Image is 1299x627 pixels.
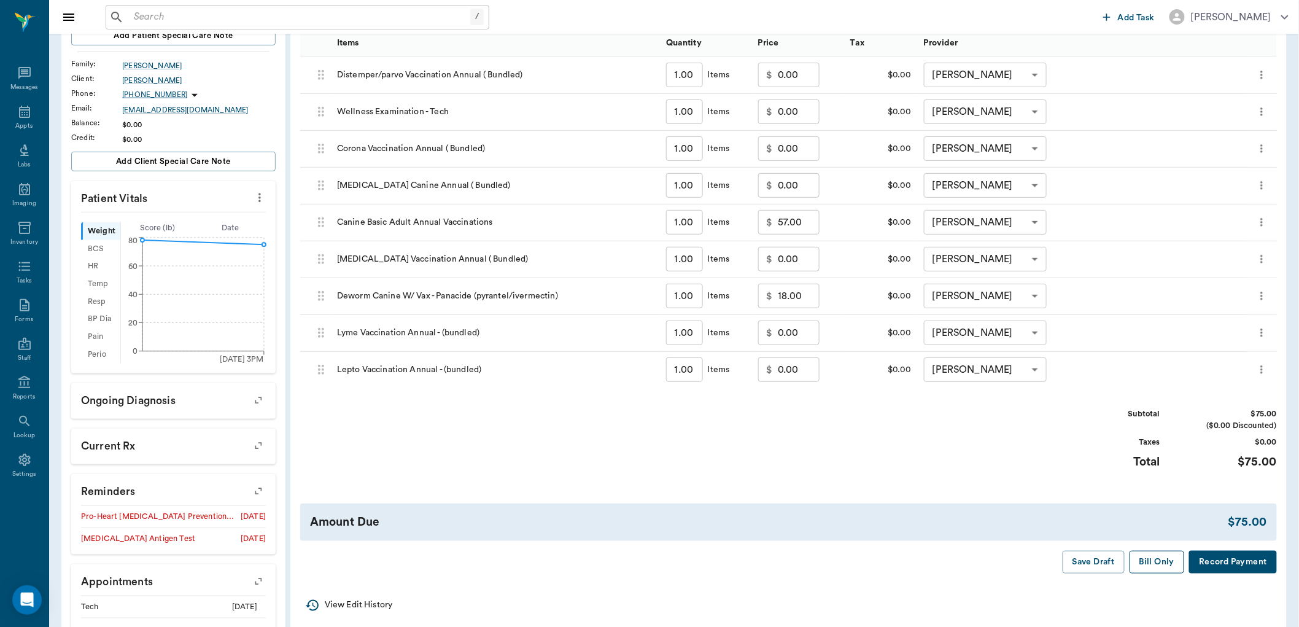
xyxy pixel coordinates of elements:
[1098,6,1160,28] button: Add Task
[15,122,33,131] div: Appts
[767,141,773,156] p: $
[924,173,1047,198] div: [PERSON_NAME]
[703,106,730,118] div: Items
[71,152,276,171] button: Add client Special Care Note
[331,204,660,241] div: Canine Basic Adult Annual Vaccinations
[1252,101,1271,122] button: more
[1068,437,1160,448] div: Taxes
[924,99,1047,124] div: [PERSON_NAME]
[844,204,918,241] div: $0.00
[703,179,730,192] div: Items
[81,293,120,311] div: Resp
[71,103,122,114] div: Email :
[81,511,236,523] div: Pro-Heart [MEDICAL_DATA] Prevention Injection - 6 months
[1130,551,1185,574] button: Bill Only
[924,357,1047,382] div: [PERSON_NAME]
[18,354,31,363] div: Staff
[703,253,730,265] div: Items
[1252,175,1271,196] button: more
[1191,10,1271,25] div: [PERSON_NAME]
[71,88,122,99] div: Phone :
[778,63,820,87] input: 0.00
[844,241,918,278] div: $0.00
[767,215,773,230] p: $
[71,564,276,595] p: Appointments
[1185,453,1277,471] div: $75.00
[71,474,276,505] p: Reminders
[924,136,1047,161] div: [PERSON_NAME]
[767,289,773,303] p: $
[703,364,730,376] div: Items
[10,83,39,92] div: Messages
[122,60,276,71] a: [PERSON_NAME]
[924,210,1047,235] div: [PERSON_NAME]
[767,104,773,119] p: $
[12,585,42,615] div: Open Intercom Messenger
[310,513,1228,531] div: Amount Due
[331,315,660,352] div: Lyme Vaccination Annual - (bundled)
[122,134,276,145] div: $0.00
[128,237,138,244] tspan: 80
[71,132,122,143] div: Credit :
[778,284,820,308] input: 0.00
[850,26,864,60] div: Tax
[71,58,122,69] div: Family :
[331,241,660,278] div: [MEDICAL_DATA] Vaccination Annual ( Bundled)
[778,99,820,124] input: 0.00
[81,346,120,364] div: Perio
[122,90,187,100] p: [PHONE_NUMBER]
[250,187,269,208] button: more
[758,26,779,60] div: Price
[331,57,660,94] div: Distemper/parvo Vaccination Annual ( Bundled)
[1185,437,1277,448] div: $0.00
[14,431,35,440] div: Lookup
[924,321,1047,345] div: [PERSON_NAME]
[241,533,266,545] div: [DATE]
[767,68,773,82] p: $
[844,131,918,168] div: $0.00
[778,247,820,271] input: 0.00
[194,222,267,234] div: Date
[470,9,484,25] div: /
[220,356,264,363] tspan: [DATE] 3PM
[1189,551,1277,574] button: Record Payment
[12,199,36,208] div: Imaging
[331,94,660,131] div: Wellness Examination - Tech
[1252,359,1271,380] button: more
[1185,408,1277,420] div: $75.00
[1068,408,1160,420] div: Subtotal
[71,429,276,459] p: Current Rx
[703,290,730,302] div: Items
[71,383,276,414] p: Ongoing diagnosis
[128,291,138,298] tspan: 40
[918,29,1247,56] div: Provider
[331,131,660,168] div: Corona Vaccination Annual ( Bundled)
[1252,249,1271,270] button: more
[924,26,958,60] div: Provider
[81,311,120,329] div: BP Dia
[122,104,276,115] div: [EMAIL_ADDRESS][DOMAIN_NAME]
[703,216,730,228] div: Items
[331,168,660,204] div: [MEDICAL_DATA] Canine Annual ( Bundled)
[1185,420,1277,432] div: ($0.00 Discounted)
[1228,513,1267,531] div: $75.00
[15,315,33,324] div: Forms
[924,247,1047,271] div: [PERSON_NAME]
[81,222,120,240] div: Weight
[337,26,359,60] div: Items
[778,210,820,235] input: 0.00
[122,75,276,86] div: [PERSON_NAME]
[122,119,276,130] div: $0.00
[71,181,276,212] p: Patient Vitals
[18,160,31,169] div: Labs
[81,275,120,293] div: Temp
[666,26,702,60] div: Quantity
[81,601,124,613] div: Tech
[71,26,276,45] button: Add patient Special Care Note
[129,9,470,26] input: Search
[121,222,194,234] div: Score ( lb )
[844,57,918,94] div: $0.00
[331,29,660,56] div: Items
[767,362,773,377] p: $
